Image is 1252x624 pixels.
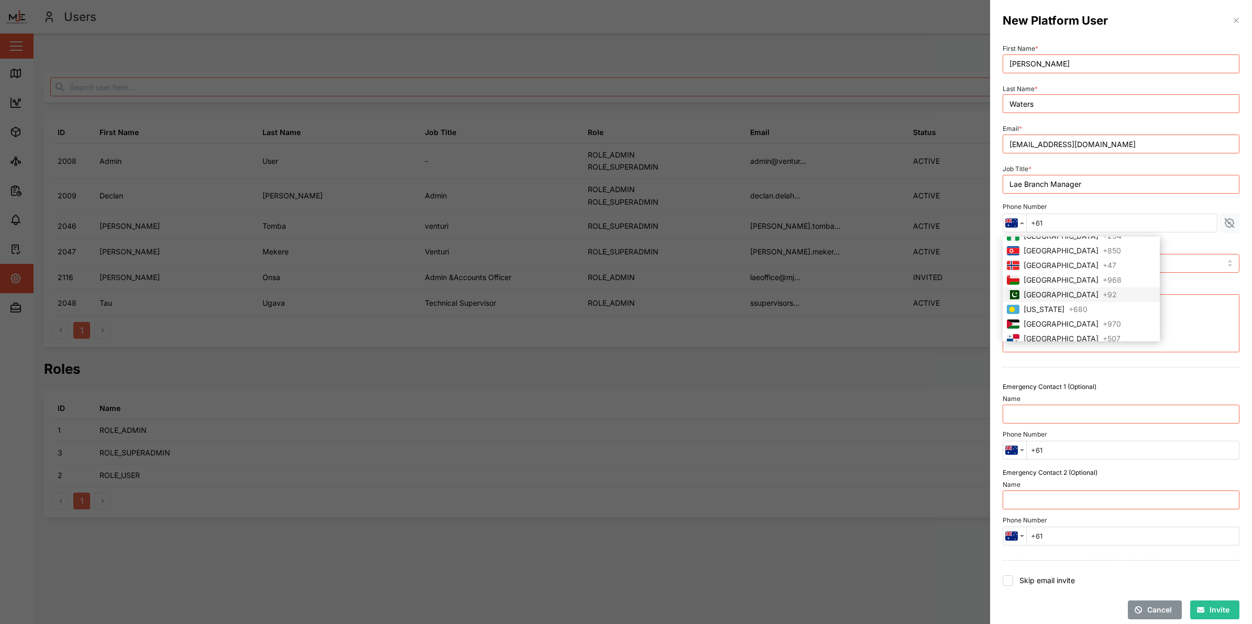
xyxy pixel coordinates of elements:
li: Pakistan +92 [1003,287,1160,302]
li: Norway +47 [1003,258,1160,273]
span: + 970 [1103,318,1121,330]
span: [GEOGRAPHIC_DATA] [1024,260,1099,271]
label: First Name [1003,45,1038,52]
label: Job Title [1003,165,1031,173]
div: Emergency Contact 2 (Optional) [1003,468,1239,478]
span: [GEOGRAPHIC_DATA] [1024,274,1099,286]
li: North Korea +850 [1003,243,1160,258]
span: + 850 [1103,245,1121,257]
span: [US_STATE] [1024,304,1064,315]
button: Cancel [1128,600,1182,619]
li: Palau +680 [1003,302,1160,317]
label: Last Name [1003,85,1038,93]
span: + 92 [1103,289,1117,300]
li: Panama +507 [1003,331,1160,346]
div: Emergency Contact 1 (Optional) [1003,382,1239,392]
li: Oman +968 [1003,273,1160,287]
button: Country selector [1003,441,1027,460]
span: Invite [1210,601,1229,619]
button: Country selector [1003,214,1027,232]
div: Phone Number [1003,202,1239,212]
div: Phone Number [1003,516,1239,526]
span: Cancel [1147,601,1172,619]
span: + 968 [1103,274,1122,286]
div: Phone Number [1003,430,1239,440]
span: + 680 [1069,304,1088,315]
span: [GEOGRAPHIC_DATA] [1024,318,1099,330]
button: Country selector [1003,527,1027,545]
span: + 507 [1103,333,1121,344]
label: Name [1003,395,1020,403]
button: Invite [1190,600,1239,619]
h3: New Platform User [1003,13,1108,29]
label: Email [1003,125,1022,132]
span: [GEOGRAPHIC_DATA] [1024,289,1099,300]
li: Palestine +970 [1003,317,1160,331]
label: Skip email invite [1013,575,1075,586]
span: [GEOGRAPHIC_DATA] [1024,333,1099,344]
label: Name [1003,481,1020,488]
span: + 47 [1103,260,1116,271]
span: [GEOGRAPHIC_DATA] [1024,245,1099,257]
